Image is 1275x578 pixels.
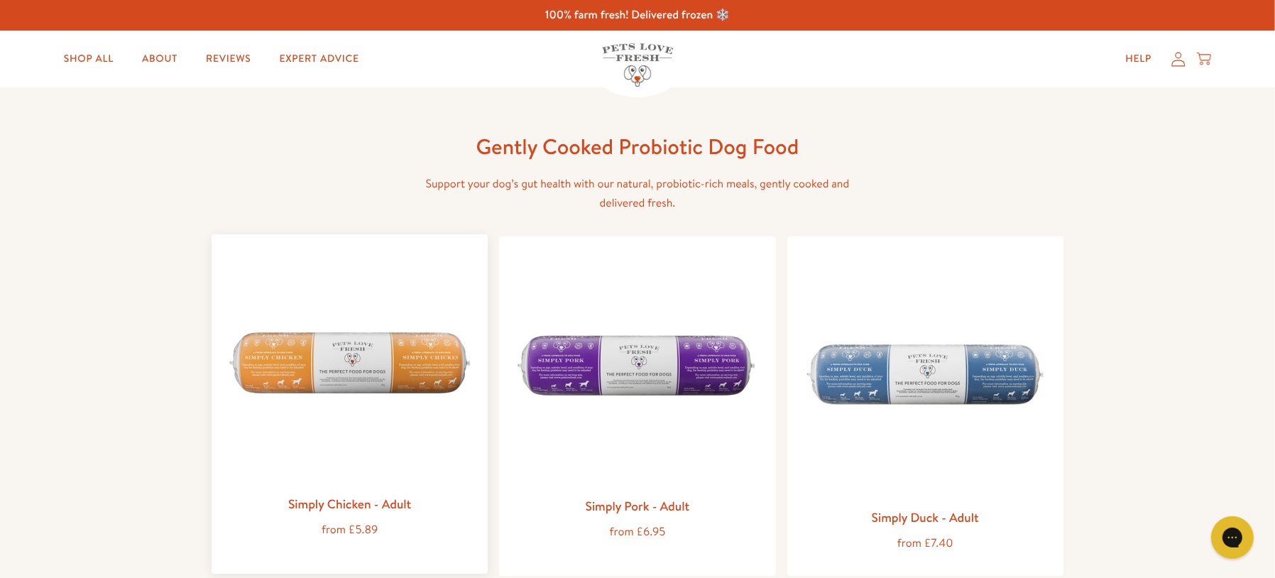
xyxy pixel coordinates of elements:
[510,248,764,490] img: Simply Pork - Adult
[1114,45,1163,73] a: Help
[223,520,476,540] div: from £5.89
[288,495,411,513] a: Simply Chicken - Adult
[53,45,125,73] a: Shop All
[410,133,865,160] h1: Gently Cooked Probiotic Dog Food
[872,508,979,526] a: Simply Duck - Adult
[602,43,673,87] img: Pets Love Fresh
[510,523,764,542] div: from £6.95
[268,45,371,73] a: Expert Advice
[131,45,189,73] a: About
[195,45,262,73] a: Reviews
[799,248,1052,501] img: Simply Duck - Adult
[586,497,690,515] a: Simply Pork - Adult
[410,175,865,213] p: Support your dog’s gut health with our natural, probiotic-rich meals, gently cooked and delivered...
[1204,511,1261,564] iframe: Gorgias live chat messenger
[799,534,1052,553] div: from £7.40
[223,246,476,488] img: Simply Chicken - Adult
